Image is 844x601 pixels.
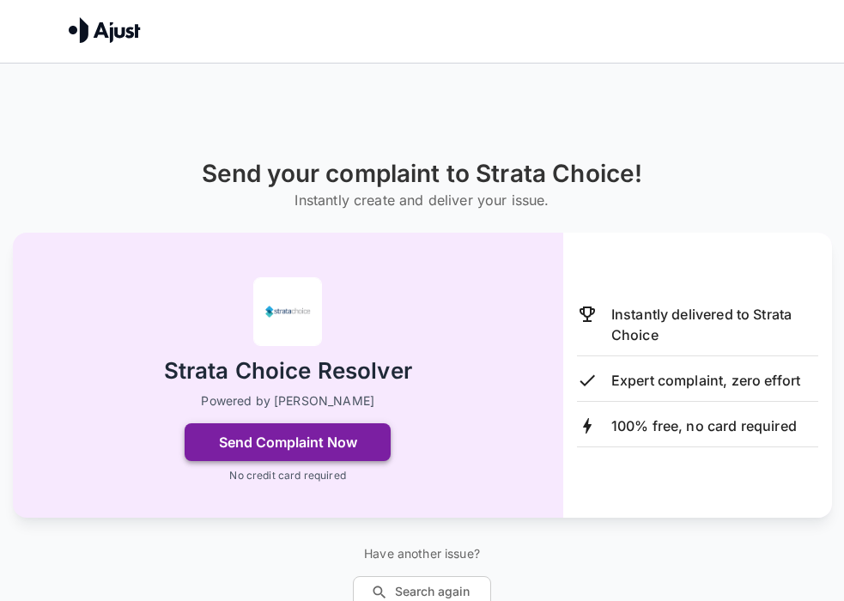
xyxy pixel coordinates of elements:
p: Powered by [PERSON_NAME] [201,392,374,410]
p: 100% free, no card required [611,416,797,436]
p: Expert complaint, zero effort [611,370,800,391]
h1: Send your complaint to Strata Choice! [202,160,643,188]
h2: Strata Choice Resolver [164,356,412,386]
h6: Instantly create and deliver your issue. [202,188,643,212]
p: Instantly delivered to Strata Choice [611,304,818,345]
p: No credit card required [229,468,345,483]
button: Send Complaint Now [185,423,391,461]
img: Strata Choice [253,277,322,346]
img: Ajust [69,17,141,43]
p: Have another issue? [353,545,491,562]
